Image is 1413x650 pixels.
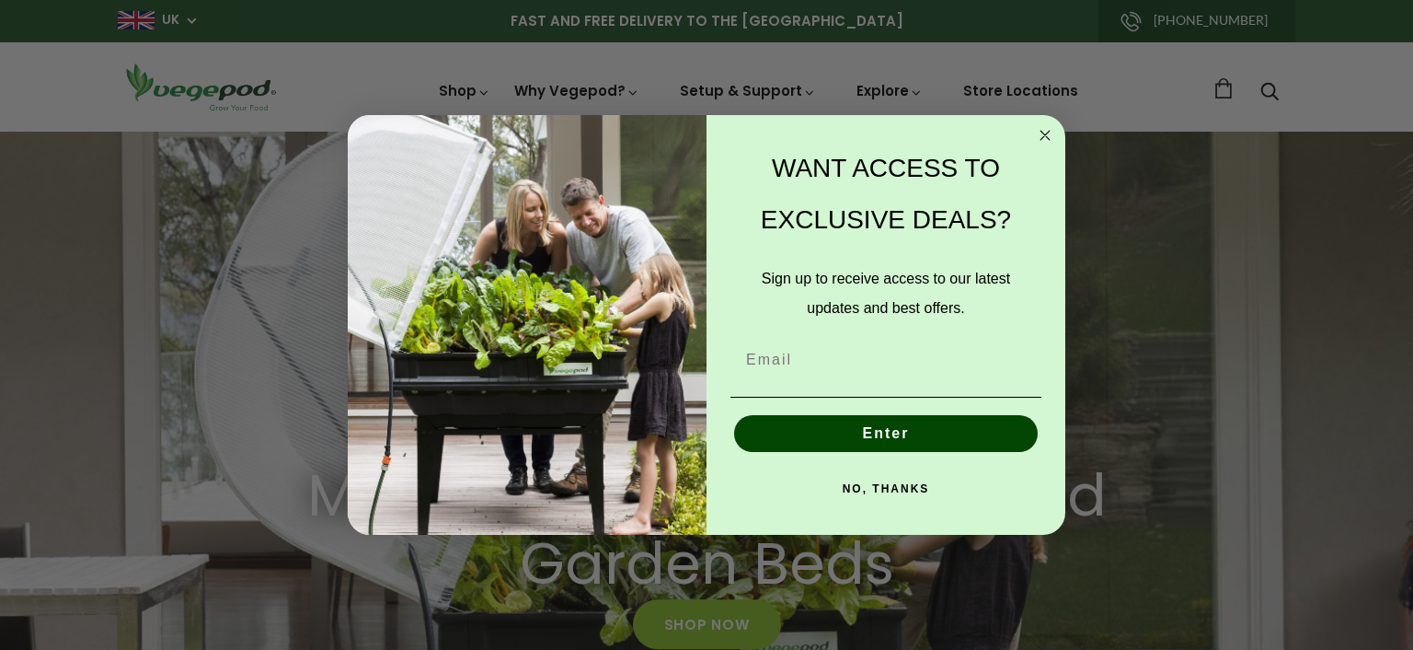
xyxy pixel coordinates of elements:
span: Sign up to receive access to our latest updates and best offers. [762,271,1010,316]
img: e9d03583-1bb1-490f-ad29-36751b3212ff.jpeg [348,115,706,536]
input: Email [730,342,1041,378]
button: Enter [734,415,1038,452]
button: Close dialog [1034,124,1056,146]
button: NO, THANKS [730,470,1041,507]
span: WANT ACCESS TO EXCLUSIVE DEALS? [761,154,1011,234]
